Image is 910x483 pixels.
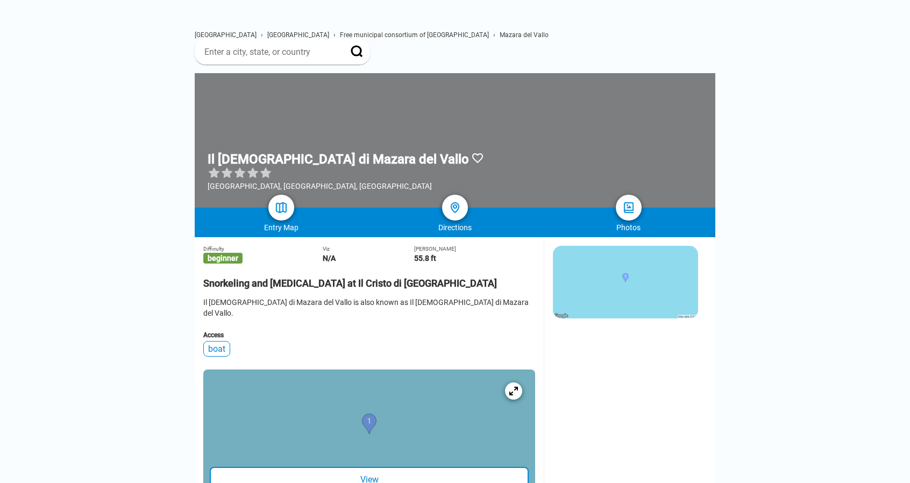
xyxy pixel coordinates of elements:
a: Free municipal consortium of [GEOGRAPHIC_DATA] [340,31,489,39]
div: Access [203,331,535,339]
img: staticmap [553,246,698,318]
div: 55.8 ft [414,254,535,262]
a: [GEOGRAPHIC_DATA] [195,31,257,39]
iframe: Advertisement [553,329,697,464]
span: beginner [203,253,243,264]
div: Viz [323,246,415,252]
a: Mazara del Vallo [500,31,549,39]
h1: Il [DEMOGRAPHIC_DATA] di Mazara del Vallo [208,152,469,167]
span: › [333,31,336,39]
div: N/A [323,254,415,262]
h2: Snorkeling and [MEDICAL_DATA] at Il Cristo di [GEOGRAPHIC_DATA] [203,271,535,289]
a: photos [616,195,642,221]
img: directions [449,201,461,214]
div: Difficulty [203,246,323,252]
img: map [275,201,288,214]
a: [GEOGRAPHIC_DATA] [267,31,329,39]
input: Enter a city, state, or country [203,46,336,58]
span: › [261,31,263,39]
div: [GEOGRAPHIC_DATA], [GEOGRAPHIC_DATA], [GEOGRAPHIC_DATA] [208,182,484,190]
div: Entry Map [195,223,368,232]
a: map [268,195,294,221]
div: Photos [542,223,715,232]
div: Il [DEMOGRAPHIC_DATA] di Mazara del Vallo is also known as Il [DEMOGRAPHIC_DATA] di Mazara del Va... [203,297,535,318]
div: [PERSON_NAME] [414,246,535,252]
span: › [493,31,495,39]
div: boat [203,341,230,357]
div: Directions [368,223,542,232]
img: photos [622,201,635,214]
